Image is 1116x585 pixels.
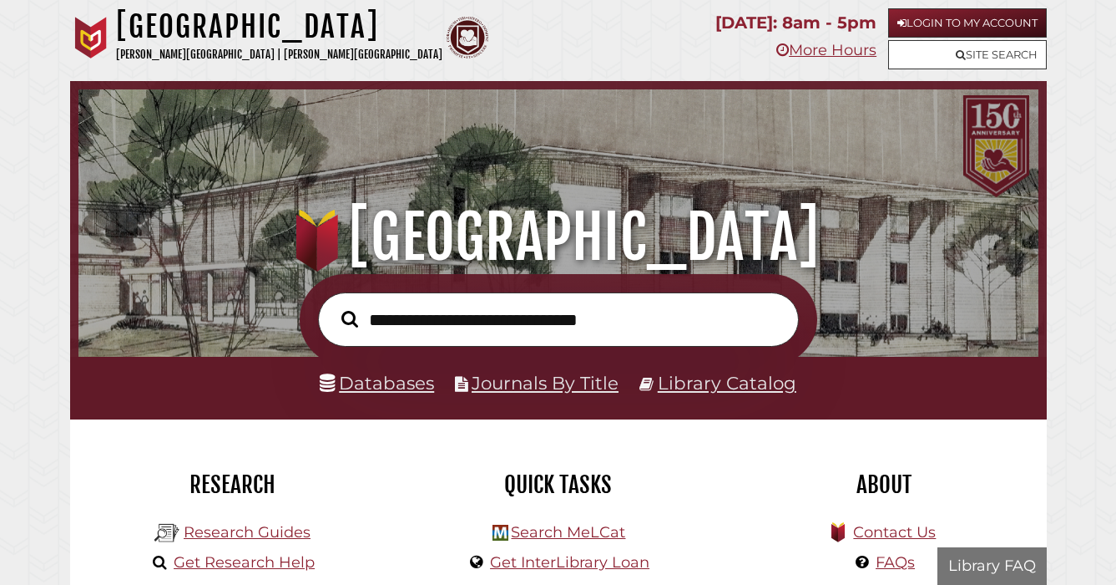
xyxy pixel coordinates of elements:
[888,8,1047,38] a: Login to My Account
[776,41,876,59] a: More Hours
[95,201,1022,274] h1: [GEOGRAPHIC_DATA]
[472,372,619,394] a: Journals By Title
[876,553,915,572] a: FAQs
[116,8,442,45] h1: [GEOGRAPHIC_DATA]
[492,525,508,541] img: Hekman Library Logo
[320,372,434,394] a: Databases
[184,523,311,542] a: Research Guides
[116,45,442,64] p: [PERSON_NAME][GEOGRAPHIC_DATA] | [PERSON_NAME][GEOGRAPHIC_DATA]
[511,523,625,542] a: Search MeLCat
[658,372,796,394] a: Library Catalog
[70,17,112,58] img: Calvin University
[333,306,366,332] button: Search
[83,471,383,499] h2: Research
[490,553,649,572] a: Get InterLibrary Loan
[408,471,709,499] h2: Quick Tasks
[154,521,179,546] img: Hekman Library Logo
[447,17,488,58] img: Calvin Theological Seminary
[174,553,315,572] a: Get Research Help
[715,8,876,38] p: [DATE]: 8am - 5pm
[341,310,358,328] i: Search
[734,471,1034,499] h2: About
[853,523,936,542] a: Contact Us
[888,40,1047,69] a: Site Search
